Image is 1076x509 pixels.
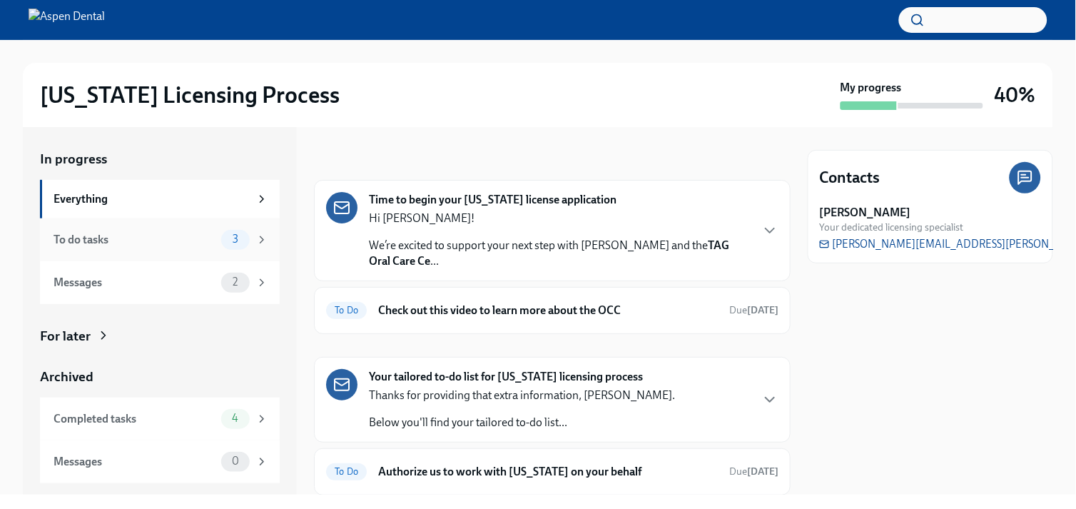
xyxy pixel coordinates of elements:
[224,234,247,245] span: 3
[314,150,381,168] div: In progress
[841,80,902,96] strong: My progress
[326,305,367,316] span: To Do
[40,327,91,346] div: For later
[40,327,280,346] a: For later
[729,465,778,478] span: August 28th, 2025 10:00
[369,388,675,403] p: Thanks for providing that extra information, [PERSON_NAME].
[54,232,215,248] div: To do tasks
[326,460,778,483] a: To DoAuthorize us to work with [US_STATE] on your behalfDue[DATE]
[378,464,718,480] h6: Authorize us to work with [US_STATE] on your behalf
[378,303,718,318] h6: Check out this video to learn more about the OCC
[729,304,778,316] span: Due
[369,192,616,208] strong: Time to begin your [US_STATE] license application
[820,167,880,188] h4: Contacts
[326,466,367,477] span: To Do
[54,191,250,207] div: Everything
[369,369,643,385] strong: Your tailored to-do list for [US_STATE] licensing process
[40,218,280,261] a: To do tasks3
[729,465,778,478] span: Due
[369,211,750,226] p: Hi [PERSON_NAME]!
[40,81,340,109] h2: [US_STATE] Licensing Process
[40,261,280,304] a: Messages2
[40,440,280,483] a: Messages0
[40,368,280,386] a: Archived
[729,303,778,317] span: August 24th, 2025 13:00
[369,415,675,430] p: Below you'll find your tailored to-do list...
[820,221,964,234] span: Your dedicated licensing specialist
[747,304,778,316] strong: [DATE]
[40,180,280,218] a: Everything
[54,411,215,427] div: Completed tasks
[223,413,247,424] span: 4
[224,277,246,288] span: 2
[29,9,105,31] img: Aspen Dental
[223,456,248,467] span: 0
[820,205,911,221] strong: [PERSON_NAME]
[326,299,778,322] a: To DoCheck out this video to learn more about the OCCDue[DATE]
[54,275,215,291] div: Messages
[995,82,1036,108] h3: 40%
[747,465,778,478] strong: [DATE]
[40,150,280,168] a: In progress
[54,454,215,470] div: Messages
[369,238,750,269] p: We’re excited to support your next step with [PERSON_NAME] and the ...
[40,398,280,440] a: Completed tasks4
[369,238,729,268] strong: TAG Oral Care Ce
